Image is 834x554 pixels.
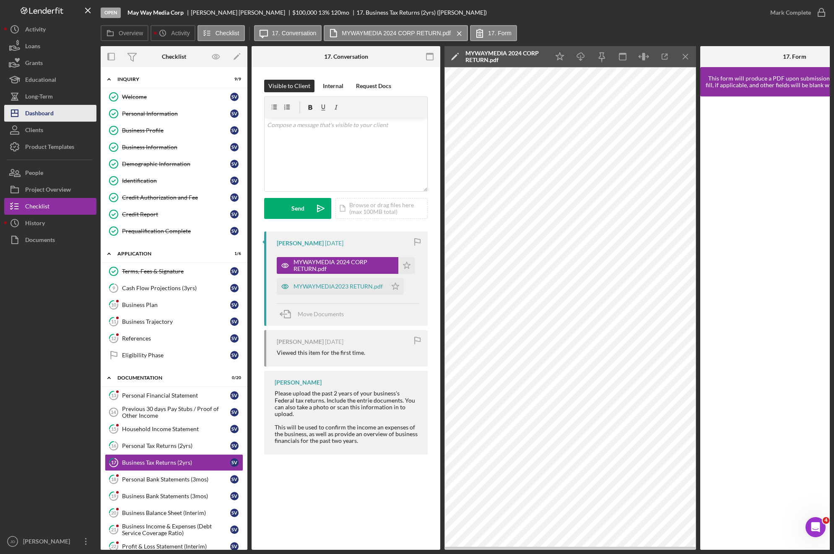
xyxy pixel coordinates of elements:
[151,25,195,41] button: Activity
[191,9,292,16] div: [PERSON_NAME] [PERSON_NAME]
[277,278,404,295] button: MYWAYMEDIA2023 RETURN.pdf
[122,228,230,234] div: Prequalification Complete
[470,25,517,41] button: 17. Form
[230,301,239,309] div: S V
[268,80,310,92] div: Visible to Client
[122,493,230,499] div: Business Bank Statements (3mos)
[122,302,230,308] div: Business Plan
[275,379,322,386] div: [PERSON_NAME]
[230,391,239,400] div: S V
[105,437,243,454] a: 16Personal Tax Returns (2yrs)SV
[122,268,230,275] div: Terms, Fees & Signature
[105,189,243,206] a: Credit Authorization and FeeSV
[783,53,806,60] div: 17. Form
[122,94,230,100] div: Welcome
[298,310,344,317] span: Move Documents
[488,30,512,36] label: 17. Form
[352,80,395,92] button: Request Docs
[105,297,243,313] a: 10Business PlanSV
[805,517,826,537] iframe: Intercom live chat
[105,471,243,488] a: 18Personal Bank Statements (3mos)SV
[111,510,117,515] tspan: 20
[122,406,230,419] div: Previous 30 days Pay Stubs / Proof of Other Income
[277,349,365,356] div: Viewed this item for the first time.
[117,251,220,256] div: Application
[122,543,230,550] div: Profit & Loss Statement (Interim)
[105,280,243,297] a: 9Cash Flow Projections (3yrs)SV
[331,9,349,16] div: 120 mo
[230,334,239,343] div: S V
[105,347,243,364] a: Eligibility PhaseSV
[272,30,317,36] label: 17. Conversation
[762,4,830,21] button: Mark Complete
[291,198,304,219] div: Send
[105,330,243,347] a: 12ReferencesSV
[292,9,317,16] span: $100,000
[105,454,243,471] a: 17Business Tax Returns (2yrs)SV
[111,460,117,465] tspan: 17
[230,93,239,101] div: S V
[111,426,116,432] tspan: 15
[105,387,243,404] a: 13Personal Financial StatementSV
[122,318,230,325] div: Business Trajectory
[127,9,184,16] b: May Way Media Corp
[122,144,230,151] div: Business Information
[111,410,116,415] tspan: 14
[230,509,239,517] div: S V
[105,122,243,139] a: Business ProfileSV
[119,30,143,36] label: Overview
[105,421,243,437] a: 15Household Income StatementSV
[122,523,230,536] div: Business Income & Expenses (Debt Service Coverage Ratio)
[111,443,117,448] tspan: 16
[294,259,394,272] div: MYWAYMEDIA 2024 CORP RETURN.pdf
[171,30,190,36] label: Activity
[122,442,230,449] div: Personal Tax Returns (2yrs)
[226,375,241,380] div: 0 / 20
[111,319,116,324] tspan: 11
[105,313,243,330] a: 11Business TrajectorySV
[111,476,116,482] tspan: 18
[342,30,451,36] label: MYWAYMEDIA 2024 CORP RETURN.pdf
[105,263,243,280] a: Terms, Fees & SignatureSV
[105,505,243,521] a: 20Business Balance Sheet (Interim)SV
[230,126,239,135] div: S V
[277,338,324,345] div: [PERSON_NAME]
[230,458,239,467] div: S V
[111,336,116,341] tspan: 12
[318,9,330,16] div: 13 %
[4,533,96,550] button: JD[PERSON_NAME]
[105,206,243,223] a: Credit ReportSV
[319,80,348,92] button: Internal
[230,193,239,202] div: S V
[122,459,230,466] div: Business Tax Returns (2yrs)
[122,285,230,291] div: Cash Flow Projections (3yrs)
[230,284,239,292] div: S V
[770,4,811,21] div: Mark Complete
[823,517,829,524] span: 4
[230,267,239,276] div: S V
[230,442,239,450] div: S V
[465,50,545,63] div: MYWAYMEDIA 2024 CORP RETURN.pdf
